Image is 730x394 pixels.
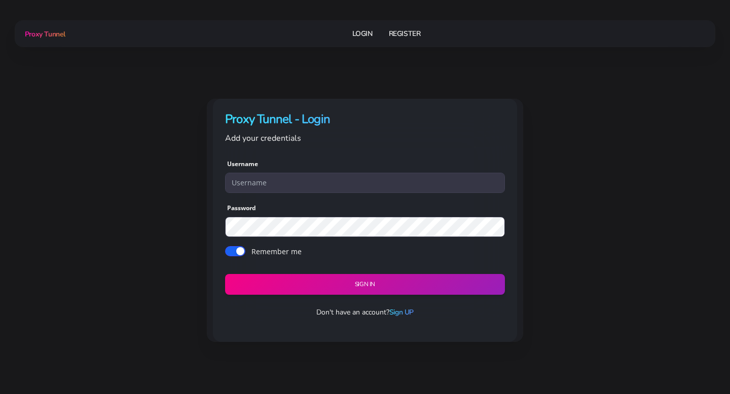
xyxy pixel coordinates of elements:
[225,132,505,145] p: Add your credentials
[352,24,373,43] a: Login
[217,307,513,318] p: Don't have an account?
[25,29,65,39] span: Proxy Tunnel
[251,246,302,257] label: Remember me
[225,173,505,193] input: Username
[227,204,256,213] label: Password
[389,307,414,317] a: Sign UP
[225,111,505,128] h4: Proxy Tunnel - Login
[225,274,505,295] button: Sign in
[389,24,421,43] a: Register
[672,336,717,381] iframe: Webchat Widget
[227,160,258,169] label: Username
[23,26,65,42] a: Proxy Tunnel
